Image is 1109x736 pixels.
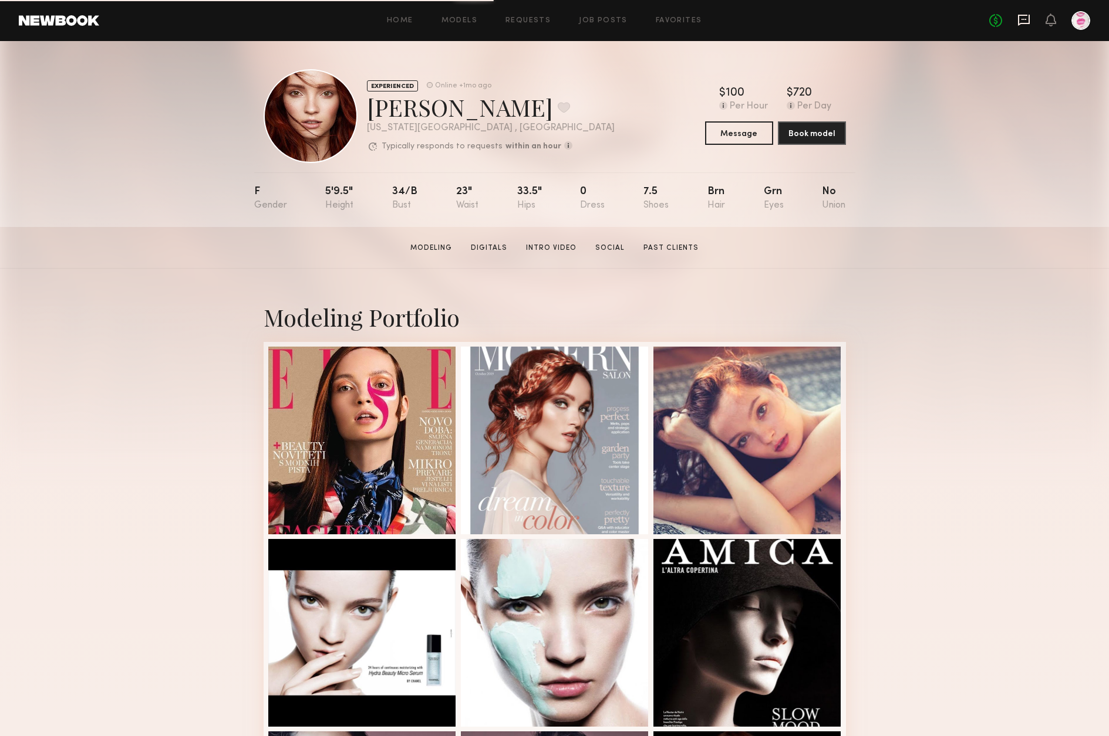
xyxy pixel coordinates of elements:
[719,87,726,99] div: $
[254,186,287,211] div: F
[456,186,478,211] div: 23"
[325,186,353,211] div: 5'9.5"
[435,82,491,90] div: Online +1mo ago
[505,143,561,151] b: within an hour
[580,186,605,211] div: 0
[793,87,812,99] div: 720
[505,17,551,25] a: Requests
[367,123,615,133] div: [US_STATE][GEOGRAPHIC_DATA] , [GEOGRAPHIC_DATA]
[730,101,768,112] div: Per Hour
[705,121,773,145] button: Message
[406,243,457,253] a: Modeling
[639,243,703,253] a: Past Clients
[579,17,628,25] a: Job Posts
[643,186,669,211] div: 7.5
[367,80,418,91] div: EXPERIENCED
[726,87,744,99] div: 100
[517,186,542,211] div: 33.5"
[656,17,702,25] a: Favorites
[797,101,831,112] div: Per Day
[441,17,477,25] a: Models
[466,243,512,253] a: Digitals
[264,301,846,333] div: Modeling Portfolio
[778,121,846,145] button: Book model
[764,186,784,211] div: Grn
[367,91,615,123] div: [PERSON_NAME]
[707,186,725,211] div: Brn
[387,17,413,25] a: Home
[591,243,629,253] a: Social
[392,186,417,211] div: 34/b
[382,143,503,151] p: Typically responds to requests
[787,87,793,99] div: $
[521,243,581,253] a: Intro Video
[822,186,845,211] div: No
